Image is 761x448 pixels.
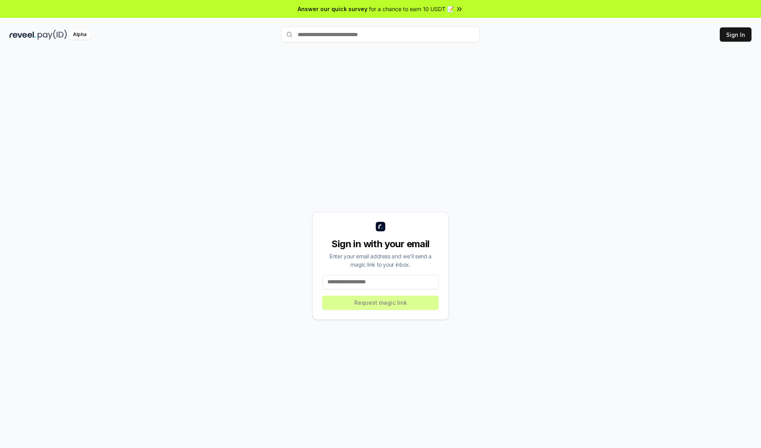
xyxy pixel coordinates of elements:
img: logo_small [376,222,385,231]
img: pay_id [38,30,67,40]
span: Answer our quick survey [298,5,367,13]
img: reveel_dark [10,30,36,40]
div: Alpha [69,30,91,40]
div: Enter your email address and we’ll send a magic link to your inbox. [322,252,439,269]
button: Sign In [720,27,751,42]
span: for a chance to earn 10 USDT 📝 [369,5,454,13]
div: Sign in with your email [322,238,439,250]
